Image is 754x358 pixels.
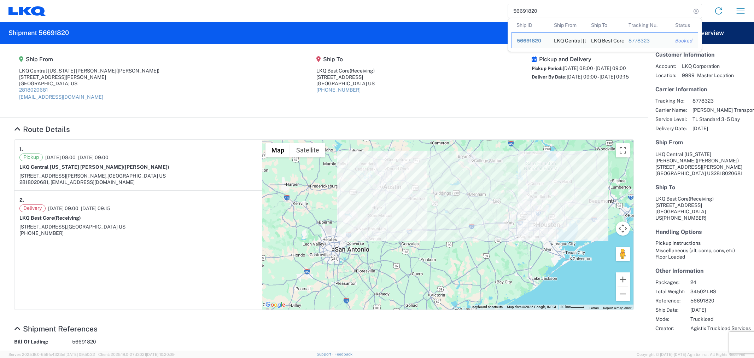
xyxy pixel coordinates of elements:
[19,74,159,80] div: [STREET_ADDRESS][PERSON_NAME]
[670,18,698,32] th: Status
[19,215,81,221] strong: LKQ Best Core
[714,171,743,176] span: 2818020681
[655,279,685,285] span: Packages:
[19,80,159,87] div: [GEOGRAPHIC_DATA] US
[616,272,630,287] button: Zoom in
[603,306,631,310] a: Report a map error
[655,164,742,170] span: [STREET_ADDRESS][PERSON_NAME]
[264,300,287,310] a: Open this area in Google Maps (opens a new window)
[558,305,587,310] button: Map Scale: 20 km per 37 pixels
[616,287,630,301] button: Zoom out
[116,68,159,74] span: ([PERSON_NAME])
[682,72,734,79] span: 9999 - Master Location
[19,154,43,161] span: Pickup
[655,229,747,235] h5: Handling Options
[517,38,541,44] span: 56691820
[690,279,751,285] span: 24
[512,18,702,52] table: Search Results
[689,196,714,202] span: (Receiving)
[655,267,747,274] h5: Other Information
[655,184,747,191] h5: Ship To
[316,80,375,87] div: [GEOGRAPHIC_DATA] US
[532,56,629,63] h5: Pickup and Delivery
[316,56,375,63] h5: Ship To
[655,247,747,260] div: Miscellaneous (alt, comp, conv, etc) - Floor Loaded
[19,68,159,74] div: LKQ Central [US_STATE] [PERSON_NAME]
[637,351,746,358] span: Copyright © [DATE]-[DATE] Agistix Inc., All Rights Reserved
[616,247,630,261] button: Drag Pegman onto the map to open Street View
[655,325,685,331] span: Creator:
[690,298,751,304] span: 56691820
[589,306,599,310] a: Terms
[655,116,687,122] span: Service Level:
[560,305,570,309] span: 20 km
[48,205,110,212] span: [DATE] 09:00 - [DATE] 09:15
[107,173,166,179] span: [GEOGRAPHIC_DATA] US
[586,18,624,32] th: Ship To
[19,87,48,93] a: 2818020681
[316,87,361,93] a: [PHONE_NUMBER]
[19,94,103,100] a: [EMAIL_ADDRESS][DOMAIN_NAME]
[696,158,739,163] span: ([PERSON_NAME])
[19,173,107,179] span: [STREET_ADDRESS][PERSON_NAME],
[690,325,751,331] span: Agistix Truckload Services
[549,18,586,32] th: Ship From
[19,164,169,170] strong: LKQ Central [US_STATE] [PERSON_NAME]
[616,143,630,157] button: Toggle fullscreen view
[655,98,687,104] span: Tracking No:
[350,68,375,74] span: (Receiving)
[19,56,159,63] h5: Ship From
[507,305,556,309] span: Map data ©2025 Google, INEGI
[655,316,685,322] span: Mode:
[655,240,747,246] h6: Pickup Instructions
[316,74,375,80] div: [STREET_ADDRESS]
[563,65,626,71] span: [DATE] 08:00 - [DATE] 09:00
[19,224,67,230] span: [STREET_ADDRESS],
[14,339,67,345] strong: Bill Of Lading:
[655,139,747,146] h5: Ship From
[655,307,685,313] span: Ship Date:
[624,18,670,32] th: Tracking Nu.
[655,298,685,304] span: Reference:
[532,66,563,71] span: Pickup Period:
[54,215,81,221] span: (Receiving)
[14,324,98,333] a: Hide Details
[472,305,503,310] button: Keyboard shortcuts
[123,164,169,170] span: ([PERSON_NAME])
[567,74,629,80] span: [DATE] 09:00 - [DATE] 09:15
[655,63,676,69] span: Account:
[19,145,23,154] strong: 1.
[265,143,290,157] button: Show street map
[146,352,175,357] span: [DATE] 10:20:09
[675,37,693,44] div: Booked
[655,125,687,132] span: Delivery Date:
[532,74,567,80] span: Deliver By Date:
[8,352,95,357] span: Server: 2025.18.0-659fc4323ef
[655,151,747,177] address: [GEOGRAPHIC_DATA] US
[690,316,751,322] span: Truckload
[65,352,95,357] span: [DATE] 09:50:32
[655,51,747,58] h5: Customer Information
[690,307,751,313] span: [DATE]
[655,196,714,208] span: LKQ Best Core [STREET_ADDRESS]
[98,352,175,357] span: Client: 2025.18.0-27d3021
[19,196,24,204] strong: 2.
[316,68,375,74] div: LKQ Best Core
[290,143,325,157] button: Show satellite imagery
[655,72,676,79] span: Location:
[655,86,747,93] h5: Carrier Information
[655,151,711,163] span: LKQ Central [US_STATE] [PERSON_NAME]
[317,352,334,356] a: Support
[591,33,619,48] div: LKQ Best Core
[508,4,691,18] input: Shipment, tracking or reference number
[690,288,751,295] span: 34502 LBS
[662,215,706,221] span: [PHONE_NUMBER]
[19,179,257,185] div: 2818020681, [EMAIL_ADDRESS][DOMAIN_NAME]
[512,18,549,32] th: Ship ID
[19,204,46,212] span: Delivery
[682,63,734,69] span: LKQ Corporation
[264,300,287,310] img: Google
[334,352,352,356] a: Feedback
[554,33,581,48] div: LKQ Central Texas Goodwin
[655,107,687,113] span: Carrier Name:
